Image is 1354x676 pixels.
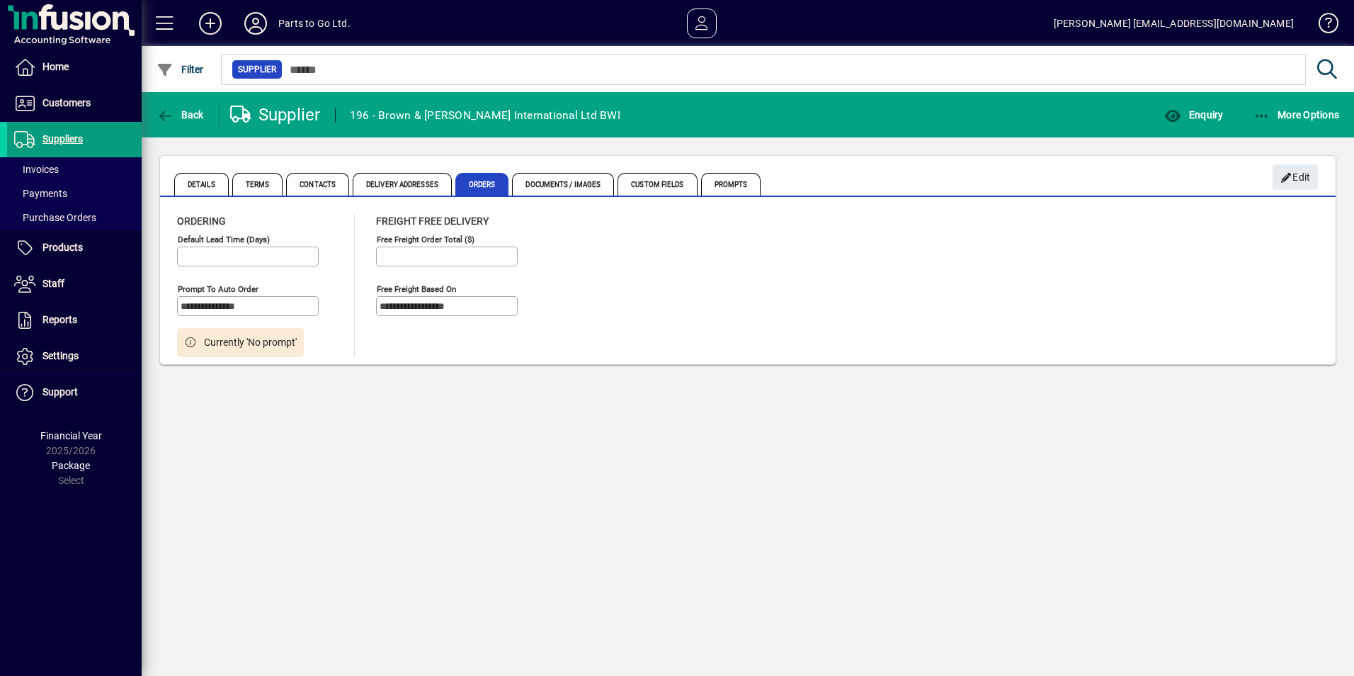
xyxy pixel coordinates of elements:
span: Freight Free Delivery [376,215,489,227]
button: Edit [1273,164,1318,190]
span: Prompts [701,173,761,196]
span: Back [157,109,204,120]
a: Support [7,375,142,410]
button: Back [153,102,207,128]
span: Details [174,173,229,196]
div: 196 - Brown & [PERSON_NAME] International Ltd BWI [350,104,620,127]
a: Reports [7,303,142,338]
span: Support [42,386,78,398]
div: Parts to Go Ltd. [278,12,351,35]
app-page-header-button: Back [142,102,220,128]
span: Home [42,61,69,72]
mat-label: Free freight order total ($) [377,235,474,244]
span: Custom Fields [618,173,697,196]
a: Home [7,50,142,85]
span: Payments [14,188,67,199]
mat-label: Prompt to auto order [178,284,258,294]
span: Products [42,242,83,253]
button: Profile [233,11,278,36]
a: Settings [7,339,142,374]
span: Ordering [177,215,226,227]
a: Purchase Orders [7,205,142,230]
span: Purchase Orders [14,212,96,223]
span: Filter [157,64,204,75]
a: Customers [7,86,142,121]
span: Orders [455,173,509,196]
mat-label: Default lead time (days) [178,235,270,244]
span: More Options [1253,109,1340,120]
a: Payments [7,181,142,205]
span: Edit [1280,166,1311,189]
span: Suppliers [42,133,83,145]
span: Currently 'No prompt' [204,335,297,350]
a: Invoices [7,157,142,181]
span: Delivery Addresses [353,173,452,196]
span: Package [52,460,90,471]
button: Filter [153,57,207,82]
span: Reports [42,314,77,325]
span: Financial Year [40,430,102,441]
a: Knowledge Base [1308,3,1336,49]
div: [PERSON_NAME] [EMAIL_ADDRESS][DOMAIN_NAME] [1054,12,1294,35]
span: Staff [42,278,64,289]
span: Supplier [238,62,276,77]
button: Add [188,11,233,36]
a: Products [7,230,142,266]
span: Contacts [286,173,349,196]
span: Enquiry [1164,109,1223,120]
button: More Options [1250,102,1343,128]
span: Invoices [14,164,59,175]
a: Staff [7,266,142,302]
span: Terms [232,173,283,196]
span: Settings [42,350,79,361]
span: Customers [42,97,91,108]
mat-label: Free freight based on [377,284,456,294]
div: Supplier [230,103,321,126]
span: Documents / Images [512,173,614,196]
button: Enquiry [1161,102,1227,128]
